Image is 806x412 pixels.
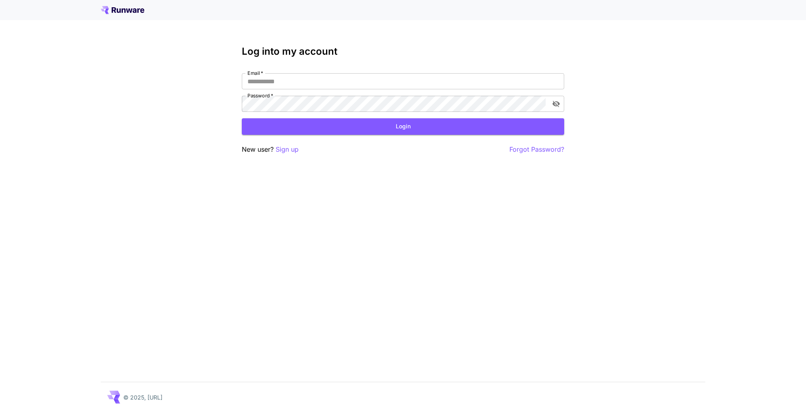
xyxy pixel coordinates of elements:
button: Sign up [276,144,299,154]
p: © 2025, [URL] [123,393,162,402]
h3: Log into my account [242,46,564,57]
p: New user? [242,144,299,154]
button: toggle password visibility [549,97,563,111]
button: Forgot Password? [509,144,564,154]
label: Password [247,92,273,99]
label: Email [247,70,263,76]
button: Login [242,118,564,135]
